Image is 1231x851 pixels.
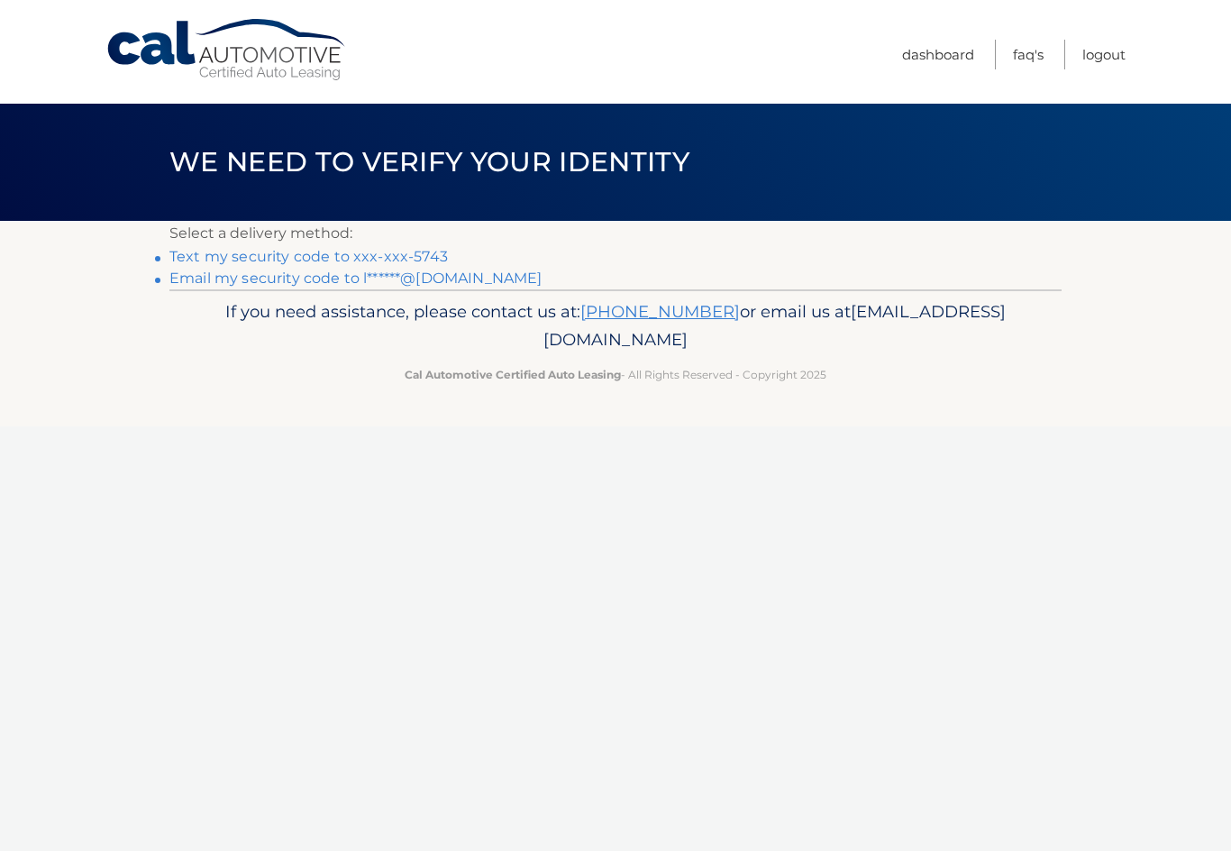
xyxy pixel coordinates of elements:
[181,297,1050,355] p: If you need assistance, please contact us at: or email us at
[181,365,1050,384] p: - All Rights Reserved - Copyright 2025
[169,145,689,178] span: We need to verify your identity
[169,248,448,265] a: Text my security code to xxx-xxx-5743
[1082,40,1126,69] a: Logout
[902,40,974,69] a: Dashboard
[580,301,740,322] a: [PHONE_NUMBER]
[1013,40,1044,69] a: FAQ's
[405,368,621,381] strong: Cal Automotive Certified Auto Leasing
[169,270,543,287] a: Email my security code to l******@[DOMAIN_NAME]
[105,18,349,82] a: Cal Automotive
[169,221,1062,246] p: Select a delivery method:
